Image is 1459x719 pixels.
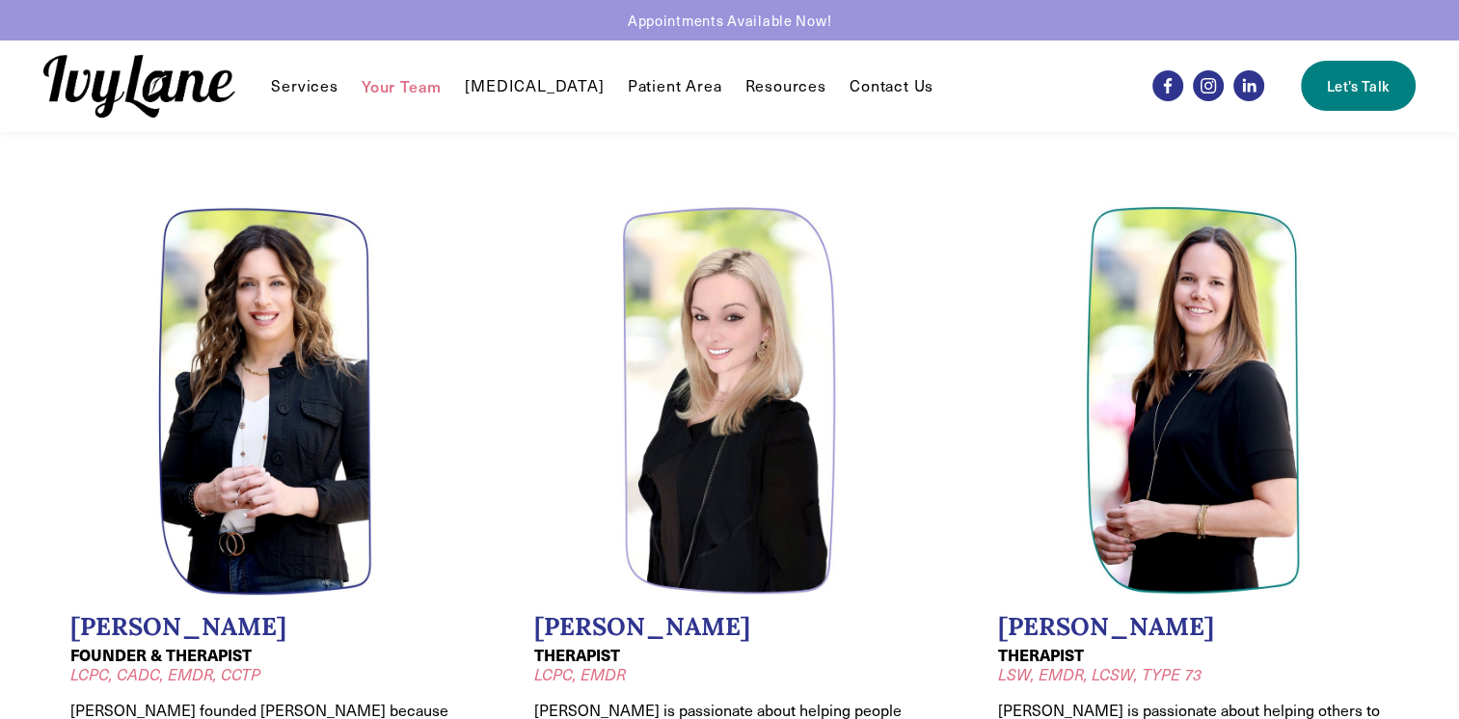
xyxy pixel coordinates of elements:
h2: [PERSON_NAME] [534,612,925,642]
em: LCPC, CADC, EMDR, CCTP [70,664,260,684]
strong: THERAPIST [534,644,620,666]
a: Contact Us [850,74,933,97]
span: Resources [745,76,826,96]
a: folder dropdown [271,74,338,97]
a: Your Team [362,74,442,97]
img: Headshot of Wendy Pawelski, LCPC, CADC, EMDR, CCTP. Wendy is a founder oft Ivy Lane Counseling [158,206,373,596]
img: Ivy Lane Counseling &mdash; Therapy that works for you [43,55,234,118]
a: LinkedIn [1233,70,1264,101]
h2: [PERSON_NAME] [998,612,1389,642]
a: Patient Area [628,74,722,97]
a: folder dropdown [745,74,826,97]
a: Instagram [1193,70,1224,101]
img: Headshot of Jodi Kautz, LSW, EMDR, TYPE 73, LCSW. Jodi is a therapist at Ivy Lane Counseling. [1086,206,1301,596]
a: Let's Talk [1301,61,1415,111]
a: [MEDICAL_DATA] [465,74,604,97]
strong: FOUNDER & THERAPIST [70,644,252,666]
h2: [PERSON_NAME] [70,612,461,642]
strong: THERAPIST [998,644,1084,666]
em: LSW, EMDR, LCSW, TYPE 73 [998,664,1202,684]
em: LCPC, EMDR [534,664,626,684]
img: Headshot of Jessica Wilkiel, LCPC, EMDR. Meghan is a therapist at Ivy Lane Counseling. [622,206,837,596]
a: Facebook [1152,70,1183,101]
span: Services [271,76,338,96]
